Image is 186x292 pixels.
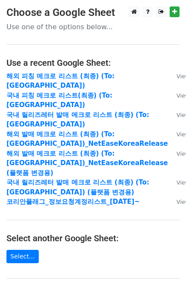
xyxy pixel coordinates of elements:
h4: Use a recent Google Sheet: [6,58,180,68]
a: 국내 릴리즈레터 발매 메크로 리스트 (최종) (To:[GEOGRAPHIC_DATA]) (플랫폼 변경용) [6,178,149,196]
a: Select... [6,250,39,263]
a: 해외 피칭 메크로 리스트 (최종) (To:[GEOGRAPHIC_DATA]) [6,72,115,90]
a: 해외 발매 메크로 리스트 (최종) (To: [GEOGRAPHIC_DATA])_NetEaseKoreaRelease [6,130,168,148]
h3: Choose a Google Sheet [6,6,180,19]
a: 해외 발매 메크로 리스트 (최종) (To: [GEOGRAPHIC_DATA])_NetEaseKoreaRelease (플랫폼 변경용) [6,150,168,177]
a: 코리안플래그_정보요청계정리스트_[DATE]~ [6,198,140,206]
h4: Select another Google Sheet: [6,233,180,243]
a: 국내 피칭 메크로 리스트(최종) (To:[GEOGRAPHIC_DATA]) [6,92,112,109]
a: 국내 릴리즈레터 발매 메크로 리스트 (최종) (To:[GEOGRAPHIC_DATA]) [6,111,149,129]
p: Use one of the options below... [6,22,180,31]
